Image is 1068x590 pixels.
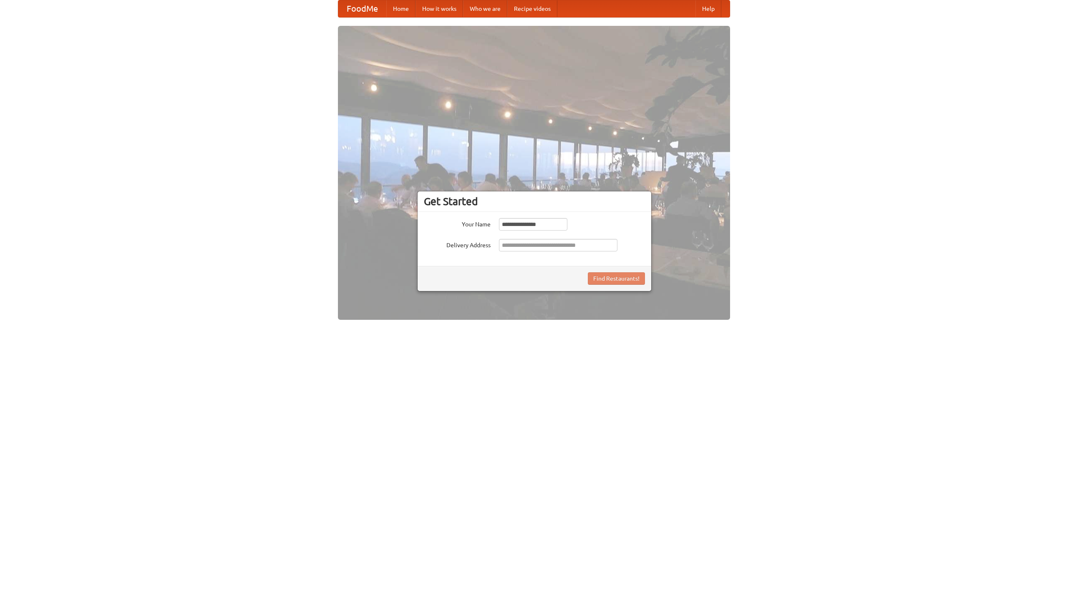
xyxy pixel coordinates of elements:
label: Your Name [424,218,491,228]
a: FoodMe [338,0,386,17]
a: Who we are [463,0,507,17]
a: How it works [416,0,463,17]
a: Help [695,0,721,17]
a: Recipe videos [507,0,557,17]
h3: Get Started [424,195,645,208]
a: Home [386,0,416,17]
button: Find Restaurants! [588,272,645,285]
label: Delivery Address [424,239,491,249]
